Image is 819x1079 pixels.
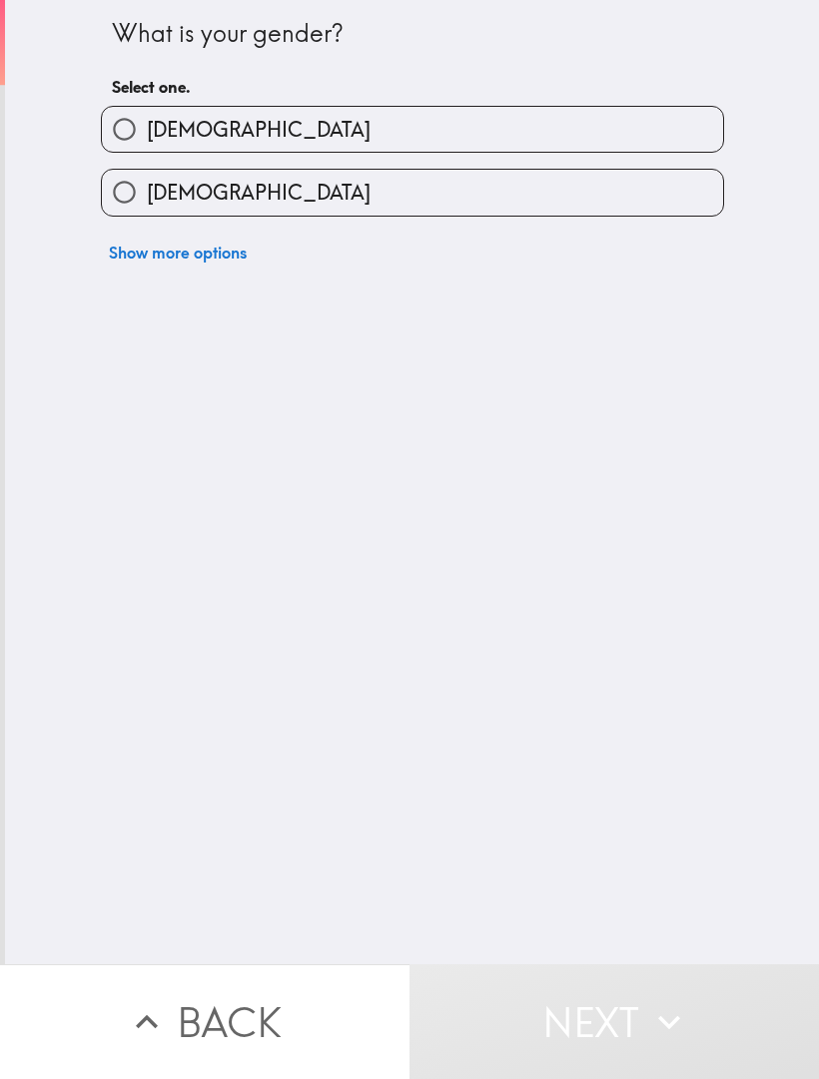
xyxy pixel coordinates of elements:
span: [DEMOGRAPHIC_DATA] [147,179,371,207]
div: What is your gender? [112,17,713,51]
button: [DEMOGRAPHIC_DATA] [102,170,723,215]
button: Next [409,964,819,1079]
button: [DEMOGRAPHIC_DATA] [102,107,723,152]
span: [DEMOGRAPHIC_DATA] [147,116,371,144]
h6: Select one. [112,76,713,98]
button: Show more options [101,233,255,272]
